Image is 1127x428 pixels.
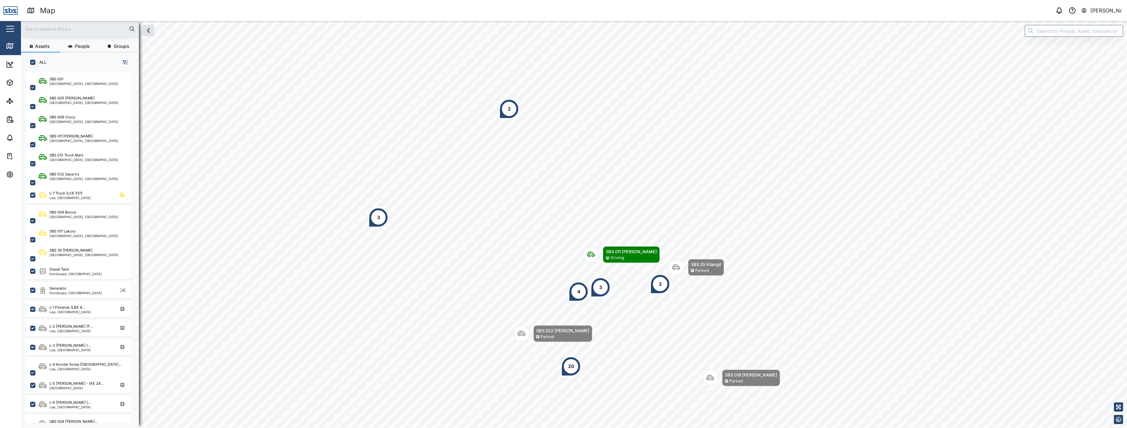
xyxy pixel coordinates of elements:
div: Lae, [GEOGRAPHIC_DATA] [49,367,122,371]
div: Korobosea, [GEOGRAPHIC_DATA] [49,272,102,275]
input: Search by People, Asset, Geozone or Place [1025,25,1123,37]
div: L-6 [PERSON_NAME] (... [49,400,91,405]
div: 20 [568,363,574,370]
div: Map marker [702,370,780,386]
div: Parked [541,334,554,340]
div: SBS 018 [PERSON_NAME] [725,372,777,378]
div: L-3 [PERSON_NAME] (... [49,343,91,348]
div: Settings [17,171,40,178]
div: Map marker [561,357,581,376]
div: Driving [611,255,624,261]
div: Parked [695,268,709,274]
div: Map marker [591,277,610,297]
div: L-4 Kondai Sorea ([GEOGRAPHIC_DATA]... [49,362,122,367]
div: Tasks [17,153,35,160]
div: L-5 [PERSON_NAME] - IAE 24... [49,381,104,386]
div: Map [17,42,32,50]
div: [GEOGRAPHIC_DATA], [GEOGRAPHIC_DATA] [49,158,118,161]
span: Groups [114,44,129,49]
div: Alarms [17,134,37,141]
img: Main Logo [3,3,18,18]
div: SBS 001 [49,76,63,82]
div: SBS 008 Borosi [49,210,76,215]
div: [GEOGRAPHIC_DATA], [GEOGRAPHIC_DATA] [49,120,118,123]
div: L-2 [PERSON_NAME] (F... [49,324,93,329]
div: [GEOGRAPHIC_DATA], [GEOGRAPHIC_DATA] [49,253,118,256]
div: Parked [729,378,743,384]
div: [GEOGRAPHIC_DATA], [GEOGRAPHIC_DATA] [49,101,118,104]
div: SBS 006 Crocs [49,114,75,120]
button: [PERSON_NAME] [1081,6,1122,15]
div: [GEOGRAPHIC_DATA], [GEOGRAPHIC_DATA] [49,177,118,180]
span: People [75,44,90,49]
div: Map marker [514,325,592,342]
div: 3 [599,284,602,291]
div: SBS 011 [PERSON_NAME] [606,248,657,255]
div: Dashboard [17,61,47,68]
div: L-7 Truck (LCE 551) [49,191,83,196]
div: SBS 005 [PERSON_NAME] [49,95,95,101]
div: 2 [508,105,511,112]
div: 4 [577,288,580,295]
div: grid [26,70,139,423]
span: Assets [35,44,49,49]
div: [GEOGRAPHIC_DATA], [GEOGRAPHIC_DATA] [49,215,118,218]
div: SBS 013 Truck Maro [49,153,84,158]
label: ALL [35,60,47,65]
div: Lae, [GEOGRAPHIC_DATA] [49,348,91,352]
div: L-1 Pokanas (LBX 8... [49,305,85,310]
div: Assets [17,79,37,86]
div: Korobosea, [GEOGRAPHIC_DATA] [49,291,102,295]
div: Map marker [650,274,670,294]
canvas: Map [21,21,1127,428]
div: Lae, [GEOGRAPHIC_DATA] [49,405,91,409]
div: SBS 011 [PERSON_NAME] [49,133,93,139]
div: Generator [49,286,67,291]
div: 3 [377,214,380,221]
div: Reports [17,116,39,123]
div: [PERSON_NAME] [1090,7,1122,15]
div: [GEOGRAPHIC_DATA] [49,386,104,390]
div: SBS 35 Kilangit [691,261,721,268]
div: Lae, [GEOGRAPHIC_DATA] [49,310,91,314]
div: [GEOGRAPHIC_DATA], [GEOGRAPHIC_DATA] [49,82,118,85]
div: Map marker [369,208,388,227]
div: Sites [17,97,33,105]
div: 2 [659,280,662,288]
div: Lae, [GEOGRAPHIC_DATA] [49,196,91,199]
input: Search assets or drivers [25,24,135,34]
div: Map marker [583,246,660,263]
div: SBS 032 Saua Iru [49,172,79,177]
div: SBS 36 [PERSON_NAME] [49,248,92,253]
div: SBS 017 Lakoro [49,229,76,234]
div: Map marker [569,282,588,301]
div: Map [40,5,55,16]
div: SBS 022 [PERSON_NAME] [536,327,589,334]
div: [GEOGRAPHIC_DATA], [GEOGRAPHIC_DATA] [49,139,118,142]
div: [GEOGRAPHIC_DATA], [GEOGRAPHIC_DATA] [49,234,118,237]
div: Map marker [499,99,519,119]
div: Lae, [GEOGRAPHIC_DATA] [49,329,93,333]
div: SBS 009 [PERSON_NAME]... [49,419,98,424]
div: Map marker [668,259,724,276]
div: Diesel Tank [49,267,69,272]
